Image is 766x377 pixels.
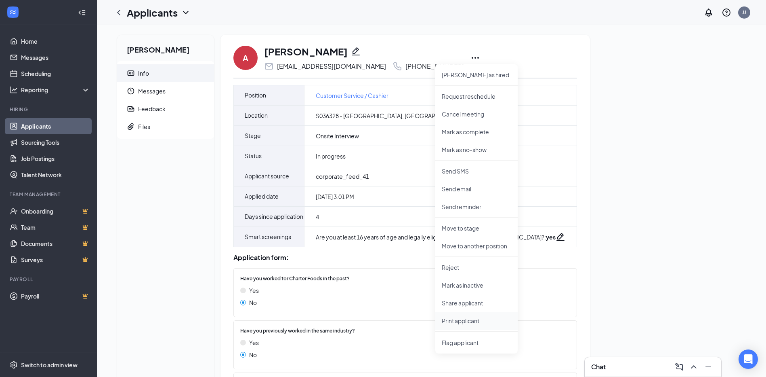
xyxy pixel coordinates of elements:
span: In progress [316,152,346,160]
h2: [PERSON_NAME] [117,35,214,61]
button: ChevronUp [687,360,700,373]
span: [DATE] 3:01 PM [316,193,354,201]
span: Yes [249,338,259,347]
span: Stage [245,126,261,146]
svg: Settings [10,361,18,369]
div: Payroll [10,276,88,283]
div: Feedback [138,105,166,113]
p: Send SMS [442,167,511,175]
div: [EMAIL_ADDRESS][DOMAIN_NAME] [277,62,386,70]
svg: ContactCard [127,69,135,77]
span: Flag applicant [442,338,511,347]
svg: Email [264,61,274,71]
svg: ChevronUp [689,362,699,372]
span: Have you previously worked in the same industry? [240,327,355,335]
a: SurveysCrown [21,252,90,268]
p: Request reschedule [442,92,511,100]
div: Open Intercom Messenger [739,349,758,369]
span: Onsite Interview [316,132,359,140]
svg: WorkstreamLogo [9,8,17,16]
div: [PHONE_NUMBER] [405,62,464,70]
svg: Report [127,105,135,113]
a: Messages [21,49,90,66]
a: ReportFeedback [117,100,214,118]
a: Customer Service / Cashier [316,91,388,100]
svg: ChevronDown [181,8,191,17]
span: Have you worked for Charter Foods in the past? [240,275,350,283]
p: Print applicant [442,317,511,325]
button: Minimize [702,360,715,373]
p: Cancel meeting [442,110,511,118]
svg: Minimize [703,362,713,372]
div: A [243,52,248,64]
p: Share applicant [442,299,511,307]
span: Applicant source [245,166,289,186]
svg: Clock [127,87,135,95]
p: Mark as inactive [442,281,511,289]
div: Reporting [21,86,90,94]
p: [PERSON_NAME] as hired [442,71,511,79]
svg: QuestionInfo [722,8,731,17]
span: No [249,350,257,359]
span: S036328 - [GEOGRAPHIC_DATA], [GEOGRAPHIC_DATA] [316,112,464,120]
span: corporate_feed_41 [316,172,369,180]
svg: ChevronLeft [114,8,124,17]
p: Move to stage [442,224,511,232]
a: TeamCrown [21,219,90,235]
div: Switch to admin view [21,361,78,369]
svg: Pencil [351,47,361,56]
h1: [PERSON_NAME] [264,44,348,58]
div: JJ [742,9,746,16]
span: No [249,298,257,307]
a: ContactCardInfo [117,64,214,82]
svg: ComposeMessage [674,362,684,372]
span: Status [245,146,262,166]
p: Mark as complete [442,128,511,136]
a: Scheduling [21,66,90,82]
div: Files [138,123,150,131]
p: Mark as no-show [442,146,511,154]
a: PayrollCrown [21,288,90,304]
div: Info [138,69,149,77]
span: Position [245,85,266,105]
div: Team Management [10,191,88,198]
strong: yes [546,233,556,241]
div: Are you at least 16 years of age and legally eligible to work in the [GEOGRAPHIC_DATA]? : [316,233,556,241]
p: Send email [442,185,511,193]
a: Applicants [21,118,90,134]
svg: Pencil [556,232,565,242]
a: DocumentsCrown [21,235,90,252]
span: Days since application [245,207,303,227]
span: Yes [249,286,259,295]
span: Messages [138,82,208,100]
div: Hiring [10,106,88,113]
span: Smart screenings [245,227,291,247]
a: Job Postings [21,150,90,167]
svg: Notifications [704,8,714,17]
svg: Paperclip [127,123,135,131]
a: ClockMessages [117,82,214,100]
svg: Phone [392,61,402,71]
a: OnboardingCrown [21,203,90,219]
h1: Applicants [127,6,178,19]
p: Send reminder [442,203,511,211]
a: Sourcing Tools [21,134,90,150]
a: PaperclipFiles [117,118,214,136]
p: Reject [442,263,511,271]
svg: Ellipses [470,53,480,63]
p: Move to another position [442,242,511,250]
h3: Chat [591,362,606,371]
a: Talent Network [21,167,90,183]
svg: Collapse [78,8,86,17]
span: 4 [316,213,319,221]
span: Location [245,106,268,125]
a: Home [21,33,90,49]
button: ComposeMessage [673,360,686,373]
svg: Analysis [10,86,18,94]
span: Applied date [245,186,279,206]
div: Application form: [233,254,577,262]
